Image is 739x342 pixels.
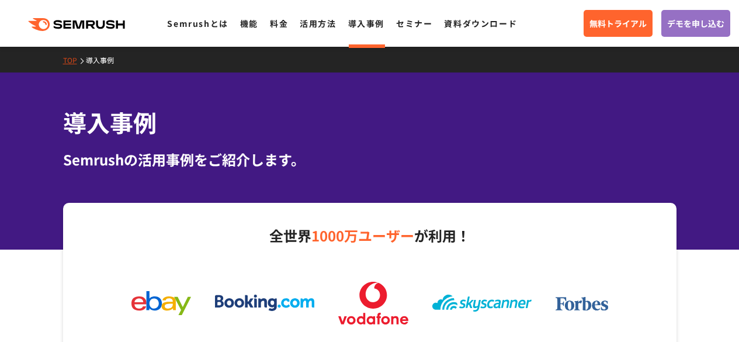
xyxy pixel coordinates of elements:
[338,282,408,324] img: vodafone
[396,18,432,29] a: セミナー
[584,10,653,37] a: 無料トライアル
[131,291,191,315] img: ebay
[167,18,228,29] a: Semrushとは
[63,149,676,170] div: Semrushの活用事例をご紹介します。
[661,10,730,37] a: デモを申し込む
[215,295,314,311] img: booking
[63,55,86,65] a: TOP
[300,18,336,29] a: 活用方法
[86,55,123,65] a: 導入事例
[311,225,414,246] span: 1000万ユーザー
[432,295,532,312] img: skyscanner
[63,105,676,140] h1: 導入事例
[240,18,258,29] a: 機能
[270,18,288,29] a: 料金
[667,17,724,30] span: デモを申し込む
[589,17,647,30] span: 無料トライアル
[444,18,517,29] a: 資料ダウンロード
[348,18,384,29] a: 導入事例
[556,297,608,311] img: forbes
[120,223,620,248] p: 全世界 が利用！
